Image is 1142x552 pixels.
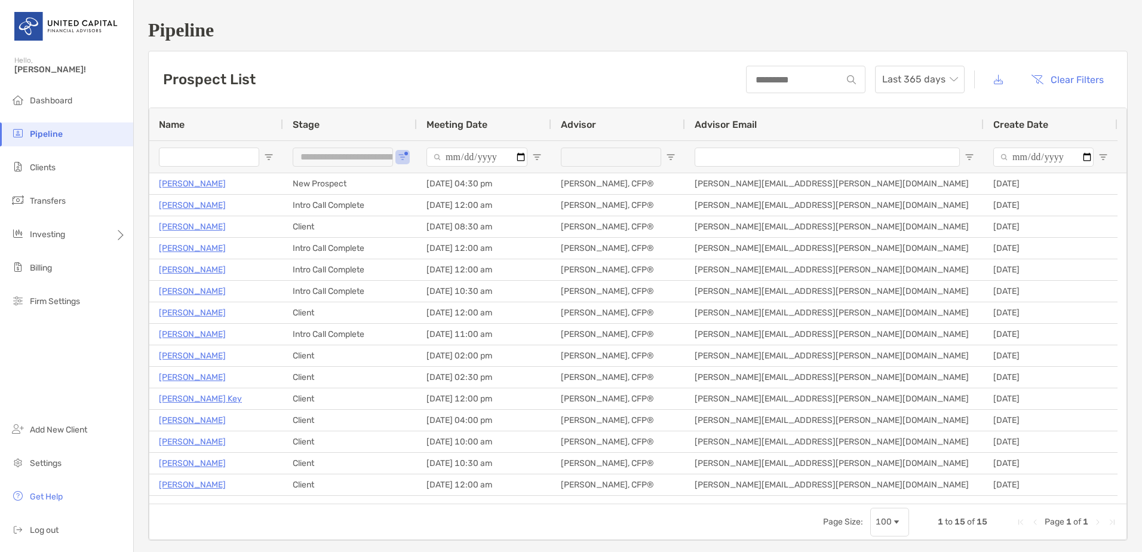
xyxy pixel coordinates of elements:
[551,388,685,409] div: [PERSON_NAME], CFP®
[417,195,551,216] div: [DATE] 12:00 am
[1073,517,1081,527] span: of
[283,410,417,431] div: Client
[984,345,1118,366] div: [DATE]
[14,65,126,75] span: [PERSON_NAME]!
[1066,517,1072,527] span: 1
[1045,517,1064,527] span: Page
[159,119,185,130] span: Name
[984,474,1118,495] div: [DATE]
[30,129,63,139] span: Pipeline
[984,173,1118,194] div: [DATE]
[264,152,274,162] button: Open Filter Menu
[283,259,417,280] div: Intro Call Complete
[551,302,685,323] div: [PERSON_NAME], CFP®
[148,19,1128,41] h1: Pipeline
[685,474,984,495] div: [PERSON_NAME][EMAIL_ADDRESS][PERSON_NAME][DOMAIN_NAME]
[159,327,226,342] a: [PERSON_NAME]
[11,93,25,107] img: dashboard icon
[685,173,984,194] div: [PERSON_NAME][EMAIL_ADDRESS][PERSON_NAME][DOMAIN_NAME]
[551,345,685,366] div: [PERSON_NAME], CFP®
[11,193,25,207] img: transfers icon
[685,195,984,216] div: [PERSON_NAME][EMAIL_ADDRESS][PERSON_NAME][DOMAIN_NAME]
[283,281,417,302] div: Intro Call Complete
[159,284,226,299] a: [PERSON_NAME]
[984,259,1118,280] div: [DATE]
[293,119,320,130] span: Stage
[30,425,87,435] span: Add New Client
[159,477,226,492] a: [PERSON_NAME]
[417,302,551,323] div: [DATE] 12:00 am
[159,241,226,256] a: [PERSON_NAME]
[159,305,226,320] a: [PERSON_NAME]
[159,198,226,213] a: [PERSON_NAME]
[954,517,965,527] span: 15
[945,517,953,527] span: to
[1098,152,1108,162] button: Open Filter Menu
[1107,517,1117,527] div: Last Page
[283,195,417,216] div: Intro Call Complete
[30,458,62,468] span: Settings
[159,219,226,234] p: [PERSON_NAME]
[417,367,551,388] div: [DATE] 02:30 pm
[984,431,1118,452] div: [DATE]
[398,152,407,162] button: Open Filter Menu
[159,456,226,471] a: [PERSON_NAME]
[685,324,984,345] div: [PERSON_NAME][EMAIL_ADDRESS][PERSON_NAME][DOMAIN_NAME]
[283,302,417,323] div: Client
[30,229,65,240] span: Investing
[283,388,417,409] div: Client
[417,259,551,280] div: [DATE] 12:00 am
[159,434,226,449] a: [PERSON_NAME]
[283,431,417,452] div: Client
[1022,66,1113,93] button: Clear Filters
[1083,517,1088,527] span: 1
[876,517,892,527] div: 100
[685,388,984,409] div: [PERSON_NAME][EMAIL_ADDRESS][PERSON_NAME][DOMAIN_NAME]
[984,367,1118,388] div: [DATE]
[417,453,551,474] div: [DATE] 10:30 am
[967,517,975,527] span: of
[685,410,984,431] div: [PERSON_NAME][EMAIL_ADDRESS][PERSON_NAME][DOMAIN_NAME]
[417,345,551,366] div: [DATE] 02:00 pm
[984,281,1118,302] div: [DATE]
[551,431,685,452] div: [PERSON_NAME], CFP®
[283,216,417,237] div: Client
[417,238,551,259] div: [DATE] 12:00 am
[823,517,863,527] div: Page Size:
[283,367,417,388] div: Client
[30,263,52,273] span: Billing
[870,508,909,536] div: Page Size
[417,410,551,431] div: [DATE] 04:00 pm
[551,410,685,431] div: [PERSON_NAME], CFP®
[993,148,1094,167] input: Create Date Filter Input
[11,260,25,274] img: billing icon
[11,455,25,470] img: settings icon
[561,119,596,130] span: Advisor
[426,148,527,167] input: Meeting Date Filter Input
[11,226,25,241] img: investing icon
[551,281,685,302] div: [PERSON_NAME], CFP®
[666,152,676,162] button: Open Filter Menu
[283,173,417,194] div: New Prospect
[984,195,1118,216] div: [DATE]
[159,391,242,406] a: [PERSON_NAME] Key
[11,293,25,308] img: firm-settings icon
[30,492,63,502] span: Get Help
[685,367,984,388] div: [PERSON_NAME][EMAIL_ADDRESS][PERSON_NAME][DOMAIN_NAME]
[283,238,417,259] div: Intro Call Complete
[30,96,72,106] span: Dashboard
[685,431,984,452] div: [PERSON_NAME][EMAIL_ADDRESS][PERSON_NAME][DOMAIN_NAME]
[283,345,417,366] div: Client
[159,370,226,385] p: [PERSON_NAME]
[159,176,226,191] p: [PERSON_NAME]
[159,262,226,277] a: [PERSON_NAME]
[283,453,417,474] div: Client
[1093,517,1103,527] div: Next Page
[159,413,226,428] a: [PERSON_NAME]
[417,431,551,452] div: [DATE] 10:00 am
[551,195,685,216] div: [PERSON_NAME], CFP®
